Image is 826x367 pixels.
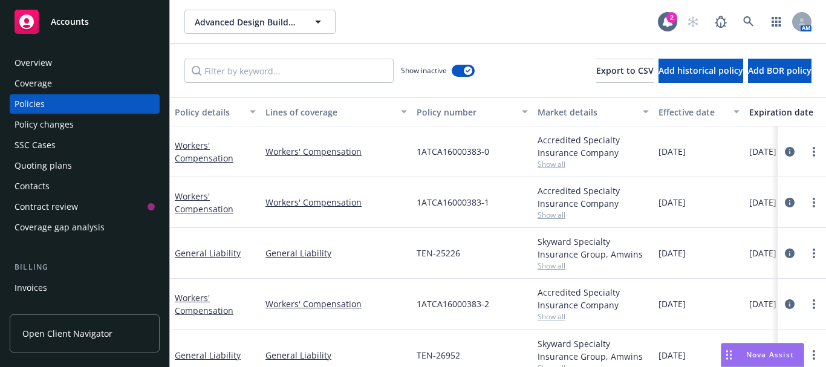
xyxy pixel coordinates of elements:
a: Billing updates [10,299,160,318]
a: Contacts [10,177,160,196]
div: Invoices [15,278,47,297]
div: Effective date [659,106,726,119]
button: Lines of coverage [261,97,412,126]
div: Policy changes [15,115,74,134]
a: Start snowing [681,10,705,34]
button: Policy details [170,97,261,126]
div: 2 [666,12,677,23]
span: [DATE] [749,297,776,310]
div: Coverage gap analysis [15,218,105,237]
div: Policy details [175,106,242,119]
div: Market details [538,106,636,119]
a: General Liability [265,247,407,259]
a: Workers' Compensation [175,140,233,164]
span: [DATE] [659,349,686,362]
a: Workers' Compensation [175,190,233,215]
span: Show all [538,311,649,322]
a: Policy changes [10,115,160,134]
div: Quoting plans [15,156,72,175]
div: Contacts [15,177,50,196]
span: Show inactive [401,65,447,76]
span: Advanced Design Builders, Inc. [195,16,299,28]
span: [DATE] [659,247,686,259]
span: [DATE] [659,196,686,209]
div: Accredited Specialty Insurance Company [538,184,649,210]
span: [DATE] [659,297,686,310]
a: circleInformation [782,297,797,311]
div: Accredited Specialty Insurance Company [538,134,649,159]
button: Market details [533,97,654,126]
div: Skyward Specialty Insurance Group, Amwins [538,337,649,363]
div: Drag to move [721,343,737,366]
span: Open Client Navigator [22,327,112,340]
a: SSC Cases [10,135,160,155]
a: Invoices [10,278,160,297]
button: Export to CSV [596,59,654,83]
div: Coverage [15,74,52,93]
span: Add BOR policy [748,65,811,76]
span: TEN-26952 [417,349,460,362]
a: Workers' Compensation [265,145,407,158]
a: General Liability [175,247,241,259]
span: [DATE] [749,196,776,209]
a: Workers' Compensation [175,292,233,316]
button: Policy number [412,97,533,126]
div: Policies [15,94,45,114]
div: Lines of coverage [265,106,394,119]
div: Policy number [417,106,515,119]
a: Contract review [10,197,160,216]
div: Billing updates [15,299,76,318]
button: Add historical policy [659,59,743,83]
span: TEN-25226 [417,247,460,259]
a: Report a Bug [709,10,733,34]
input: Filter by keyword... [184,59,394,83]
span: [DATE] [749,145,776,158]
a: circleInformation [782,195,797,210]
div: Overview [15,53,52,73]
a: General Liability [265,349,407,362]
a: more [807,297,821,311]
button: Effective date [654,97,744,126]
a: Policies [10,94,160,114]
span: Accounts [51,17,89,27]
a: Quoting plans [10,156,160,175]
span: 1ATCA16000383-0 [417,145,489,158]
a: more [807,145,821,159]
a: General Liability [175,349,241,361]
span: Show all [538,210,649,220]
span: Export to CSV [596,65,654,76]
a: circleInformation [782,145,797,159]
a: Coverage gap analysis [10,218,160,237]
a: Accounts [10,5,160,39]
a: Workers' Compensation [265,196,407,209]
span: 1ATCA16000383-2 [417,297,489,310]
span: 1ATCA16000383-1 [417,196,489,209]
a: more [807,348,821,362]
a: more [807,246,821,261]
div: Accredited Specialty Insurance Company [538,286,649,311]
a: Switch app [764,10,789,34]
button: Add BOR policy [748,59,811,83]
span: [DATE] [749,247,776,259]
div: Skyward Specialty Insurance Group, Amwins [538,235,649,261]
div: Contract review [15,197,78,216]
div: SSC Cases [15,135,56,155]
a: circleInformation [782,246,797,261]
span: [DATE] [659,145,686,158]
button: Nova Assist [721,343,804,367]
a: Coverage [10,74,160,93]
span: Show all [538,159,649,169]
div: Billing [10,261,160,273]
a: Overview [10,53,160,73]
a: Workers' Compensation [265,297,407,310]
span: Nova Assist [746,349,794,360]
span: Show all [538,261,649,271]
span: Add historical policy [659,65,743,76]
a: more [807,195,821,210]
a: Search [737,10,761,34]
button: Advanced Design Builders, Inc. [184,10,336,34]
